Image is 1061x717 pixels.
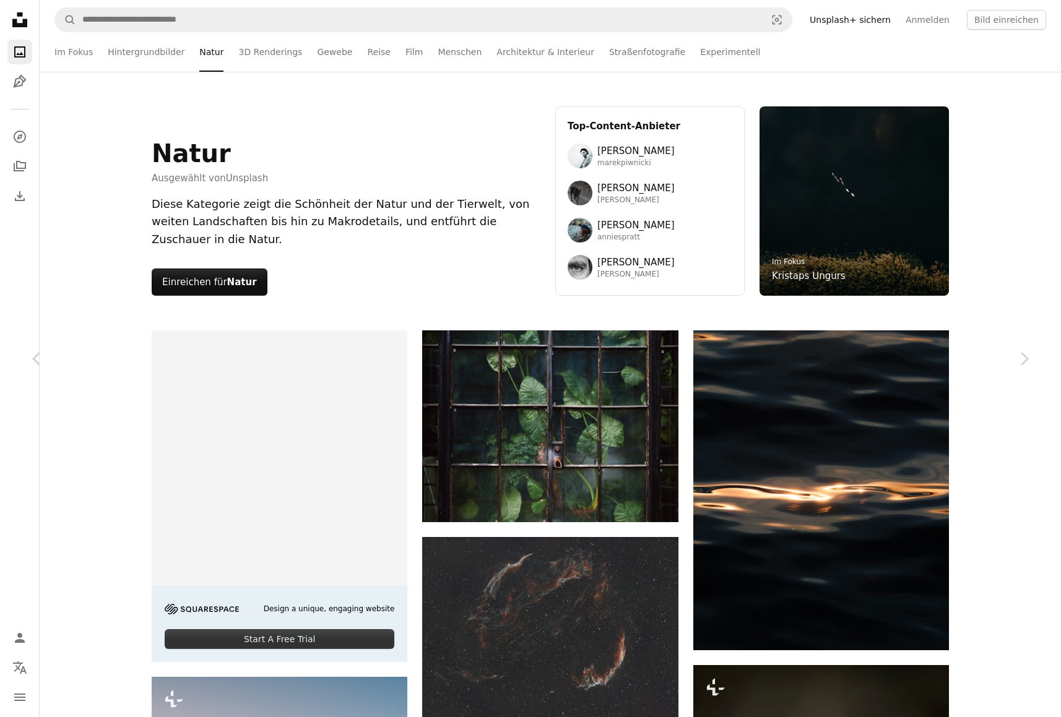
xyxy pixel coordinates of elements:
a: Experimentell [700,32,760,72]
form: Finden Sie Bildmaterial auf der ganzen Webseite [54,7,792,32]
a: Straßenfotografie [609,32,685,72]
a: Hintergrundbilder [108,32,184,72]
a: Sonnenlicht reflektiert sich auf dunklem, plätscherndem Wasser [693,484,949,496]
span: [PERSON_NAME] [597,270,675,280]
a: Unsplash [226,173,269,184]
img: file-1705255347840-230a6ab5bca9image [165,604,239,614]
span: [PERSON_NAME] [597,255,675,270]
strong: Natur [227,277,257,288]
a: 3D Renderings [238,32,302,72]
a: Avatar von Benutzer Annie Spratt[PERSON_NAME]anniespratt [568,218,732,243]
a: Menschen [438,32,482,72]
span: [PERSON_NAME] [597,218,675,233]
button: Bild einreichen [967,10,1046,30]
div: Diese Kategorie zeigt die Schönheit der Natur und der Tierwelt, von weiten Landschaften bis hin z... [152,195,540,249]
img: Avatar von Benutzer Francesco Ungaro [568,255,592,280]
span: [PERSON_NAME] [597,195,675,205]
a: Kristaps Ungurs [772,268,846,283]
button: Unsplash suchen [55,8,76,32]
span: anniespratt [597,233,675,243]
span: Design a unique, engaging website [264,604,395,614]
a: Film [405,32,423,72]
a: Unsplash+ sichern [802,10,898,30]
a: Architektur & Interieur [496,32,594,72]
a: Weiter [987,299,1061,418]
img: Sonnenlicht reflektiert sich auf dunklem, plätscherndem Wasser [693,330,949,650]
a: Anmelden / Registrieren [7,625,32,650]
a: Kollektionen [7,154,32,179]
span: [PERSON_NAME] [597,144,675,158]
button: Sprache [7,655,32,680]
a: Avatar von Benutzer Marek Piwnicki[PERSON_NAME]marekpiwnicki [568,144,732,168]
img: Avatar von Benutzer Marek Piwnicki [568,144,592,168]
a: Avatar von Benutzer Wolfgang Hasselmann[PERSON_NAME][PERSON_NAME] [568,181,732,205]
img: Avatar von Benutzer Annie Spratt [568,218,592,243]
span: Ausgewählt von [152,171,268,186]
a: Saftig grüne Pflanzen, die durch eine verwitterte Glastür zu sehen sind. [422,421,678,432]
h1: Natur [152,139,268,168]
img: Avatar von Benutzer Wolfgang Hasselmann [568,181,592,205]
button: Einreichen fürNatur [152,268,267,296]
h3: Top-Content-Anbieter [568,119,732,134]
span: marekpiwnicki [597,158,675,168]
a: Bisherige Downloads [7,184,32,208]
a: Reise [367,32,391,72]
a: Grafiken [7,69,32,94]
a: Avatar von Benutzer Francesco Ungaro[PERSON_NAME][PERSON_NAME] [568,255,732,280]
button: Menü [7,685,32,710]
a: Im Fokus [772,257,805,266]
a: Entdecken [7,124,32,149]
a: Anmelden [898,10,957,30]
button: Visuelle Suche [762,8,792,32]
a: Kosmischer Nebel mit leuchtenden roten und weißen Gasen. [422,625,678,637]
a: Design a unique, engaging websiteStart A Free Trial [152,330,407,662]
span: [PERSON_NAME] [597,181,675,195]
div: Start A Free Trial [165,629,394,649]
a: Im Fokus [54,32,93,72]
a: Gewebe [317,32,352,72]
img: Saftig grüne Pflanzen, die durch eine verwitterte Glastür zu sehen sind. [422,330,678,522]
a: Fotos [7,40,32,64]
